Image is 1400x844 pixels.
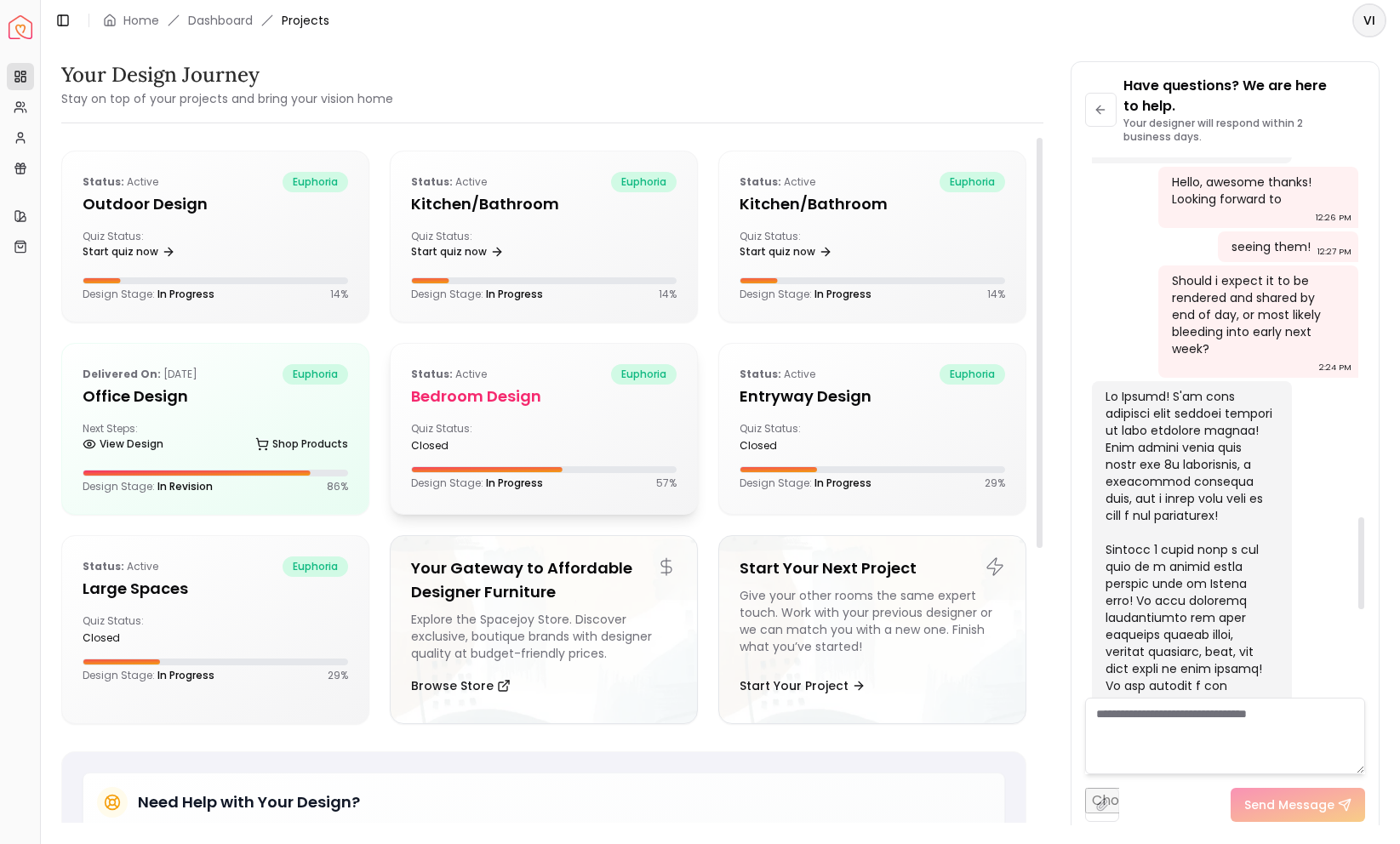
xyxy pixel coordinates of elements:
[940,364,1005,385] span: euphoria
[814,476,871,490] span: In Progress
[411,192,677,216] h5: Kitchen/Bathroom
[740,172,815,192] p: active
[83,288,214,301] p: Design Stage:
[83,422,348,456] div: Next Steps:
[740,556,1005,580] h5: Start Your Next Project
[411,385,677,408] h5: Bedroom design
[83,559,124,573] b: Status:
[283,556,348,577] span: euphoria
[611,172,677,192] span: euphoria
[83,240,175,264] a: Start quiz now
[985,476,1005,490] p: 29 %
[83,367,161,381] b: Delivered on:
[740,364,815,385] p: active
[486,476,543,490] span: In Progress
[740,367,781,381] b: Status:
[1354,5,1385,36] span: VI
[83,577,348,601] h5: Large Spaces
[411,422,537,453] div: Quiz Status:
[411,669,511,703] button: Browse Store
[328,669,348,682] p: 29 %
[1172,174,1341,208] div: Hello, awesome thanks! Looking forward to
[390,535,698,724] a: Your Gateway to Affordable Designer FurnitureExplore the Spacejoy Store. Discover exclusive, bout...
[740,240,832,264] a: Start quiz now
[157,668,214,682] span: In Progress
[659,288,677,301] p: 14 %
[1123,76,1365,117] p: Have questions? We are here to help.
[987,288,1005,301] p: 14 %
[188,12,253,29] a: Dashboard
[138,790,360,814] h5: Need Help with Your Design?
[940,172,1005,192] span: euphoria
[1231,238,1311,255] div: seeing them!
[157,287,214,301] span: In Progress
[411,288,543,301] p: Design Stage:
[1319,359,1351,376] div: 2:24 PM
[83,364,197,385] p: [DATE]
[83,174,124,189] b: Status:
[411,172,487,192] p: active
[740,230,866,264] div: Quiz Status:
[83,480,213,493] p: Design Stage:
[411,439,537,453] div: closed
[740,587,1005,662] div: Give your other rooms the same expert touch. Work with your previous designer or we can match you...
[740,439,866,453] div: closed
[283,172,348,192] span: euphoria
[411,174,453,189] b: Status:
[83,669,214,682] p: Design Stage:
[718,535,1026,724] a: Start Your Next ProjectGive your other rooms the same expert touch. Work with your previous desig...
[411,611,677,662] div: Explore the Spacejoy Store. Discover exclusive, boutique brands with designer quality at budget-f...
[611,364,677,385] span: euphoria
[103,12,329,29] nav: breadcrumb
[330,288,348,301] p: 14 %
[1123,117,1365,144] p: Your designer will respond within 2 business days.
[83,192,348,216] h5: Outdoor design
[814,287,871,301] span: In Progress
[740,192,1005,216] h5: Kitchen/Bathroom
[157,479,213,493] span: In Revision
[740,669,866,703] button: Start Your Project
[740,174,781,189] b: Status:
[61,61,393,88] h3: Your Design Journey
[411,230,537,264] div: Quiz Status:
[411,556,677,604] h5: Your Gateway to Affordable Designer Furniture
[411,364,487,385] p: active
[83,556,158,577] p: active
[9,15,32,39] a: Spacejoy
[9,15,32,39] img: Spacejoy Logo
[83,230,209,264] div: Quiz Status:
[83,631,209,645] div: closed
[740,288,871,301] p: Design Stage:
[411,367,453,381] b: Status:
[486,287,543,301] span: In Progress
[327,480,348,493] p: 86 %
[282,12,329,29] span: Projects
[255,432,348,456] a: Shop Products
[411,240,504,264] a: Start quiz now
[411,476,543,490] p: Design Stage:
[1316,209,1351,226] div: 12:26 PM
[61,90,393,107] small: Stay on top of your projects and bring your vision home
[1172,272,1341,357] div: Should i expect it to be rendered and shared by end of day, or most likely bleeding into early ne...
[283,364,348,385] span: euphoria
[1352,3,1386,37] button: VI
[83,172,158,192] p: active
[83,432,163,456] a: View Design
[123,12,159,29] a: Home
[656,476,677,490] p: 57 %
[83,385,348,408] h5: Office design
[1317,243,1351,260] div: 12:27 PM
[740,385,1005,408] h5: entryway design
[83,614,209,645] div: Quiz Status:
[740,422,866,453] div: Quiz Status:
[740,476,871,490] p: Design Stage:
